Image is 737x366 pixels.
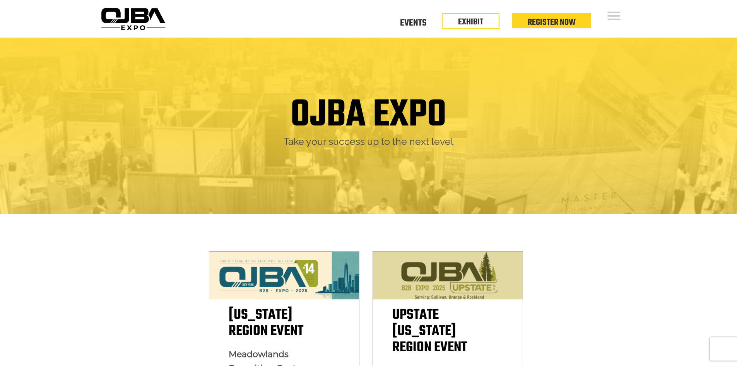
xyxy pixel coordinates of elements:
span: Upstate [US_STATE] Region Event [392,304,467,359]
span: [US_STATE] Region Event [229,304,303,342]
a: Register Now [528,16,576,29]
h2: Take your success up to the next level [104,135,634,148]
h1: OJBA EXPO [291,96,446,135]
a: EXHIBIT [458,15,483,29]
